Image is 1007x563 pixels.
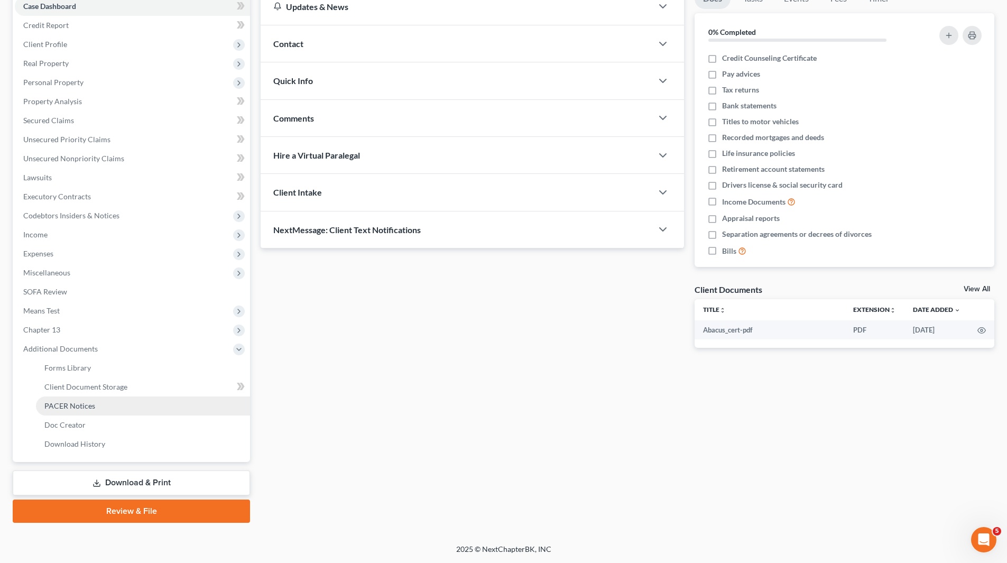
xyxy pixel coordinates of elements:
a: Extensionunfold_more [853,306,896,313]
a: Titleunfold_more [703,306,726,313]
span: Doc Creator [44,420,86,429]
a: View All [964,285,990,293]
span: Client Profile [23,40,67,49]
span: Income [23,230,48,239]
span: Expenses [23,249,53,258]
span: Credit Counseling Certificate [722,53,817,63]
span: Drivers license & social security card [722,180,843,190]
a: Download & Print [13,470,250,495]
a: Lawsuits [15,168,250,187]
span: Titles to motor vehicles [722,116,799,127]
span: Real Property [23,59,69,68]
span: Codebtors Insiders & Notices [23,211,119,220]
span: NextMessage: Client Text Notifications [273,225,421,235]
span: Contact [273,39,303,49]
span: Hire a Virtual Paralegal [273,150,360,160]
div: Client Documents [695,284,762,295]
td: [DATE] [904,320,969,339]
span: Bank statements [722,100,777,111]
span: Means Test [23,306,60,315]
span: Life insurance policies [722,148,795,159]
span: Executory Contracts [23,192,91,201]
a: Unsecured Priority Claims [15,130,250,149]
span: Case Dashboard [23,2,76,11]
a: Download History [36,435,250,454]
span: Unsecured Nonpriority Claims [23,154,124,163]
span: Miscellaneous [23,268,70,277]
span: Additional Documents [23,344,98,353]
span: PACER Notices [44,401,95,410]
span: Chapter 13 [23,325,60,334]
div: Updates & News [273,1,640,12]
span: Lawsuits [23,173,52,182]
span: Income Documents [722,197,786,207]
a: SOFA Review [15,282,250,301]
td: Abacus_cert-pdf [695,320,845,339]
a: Forms Library [36,358,250,377]
iframe: Intercom live chat [971,527,996,552]
span: Bills [722,246,736,256]
span: 5 [993,527,1001,536]
span: Personal Property [23,78,84,87]
span: Download History [44,439,105,448]
span: Client Document Storage [44,382,127,391]
span: Retirement account statements [722,164,825,174]
a: Credit Report [15,16,250,35]
a: Client Document Storage [36,377,250,396]
span: Unsecured Priority Claims [23,135,110,144]
span: Separation agreements or decrees of divorces [722,229,872,239]
span: Recorded mortgages and deeds [722,132,824,143]
a: Unsecured Nonpriority Claims [15,149,250,168]
span: Secured Claims [23,116,74,125]
a: Review & File [13,500,250,523]
a: PACER Notices [36,396,250,416]
a: Secured Claims [15,111,250,130]
span: Client Intake [273,187,322,197]
span: Quick Info [273,76,313,86]
span: Tax returns [722,85,759,95]
strong: 0% Completed [708,27,756,36]
a: Property Analysis [15,92,250,111]
div: 2025 © NextChapterBK, INC [202,544,805,563]
i: unfold_more [719,307,726,313]
i: expand_more [954,307,960,313]
span: SOFA Review [23,287,67,296]
i: unfold_more [890,307,896,313]
span: Credit Report [23,21,69,30]
span: Appraisal reports [722,213,780,224]
td: PDF [845,320,904,339]
a: Date Added expand_more [913,306,960,313]
a: Executory Contracts [15,187,250,206]
span: Property Analysis [23,97,82,106]
span: Pay advices [722,69,760,79]
span: Comments [273,113,314,123]
a: Doc Creator [36,416,250,435]
span: Forms Library [44,363,91,372]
